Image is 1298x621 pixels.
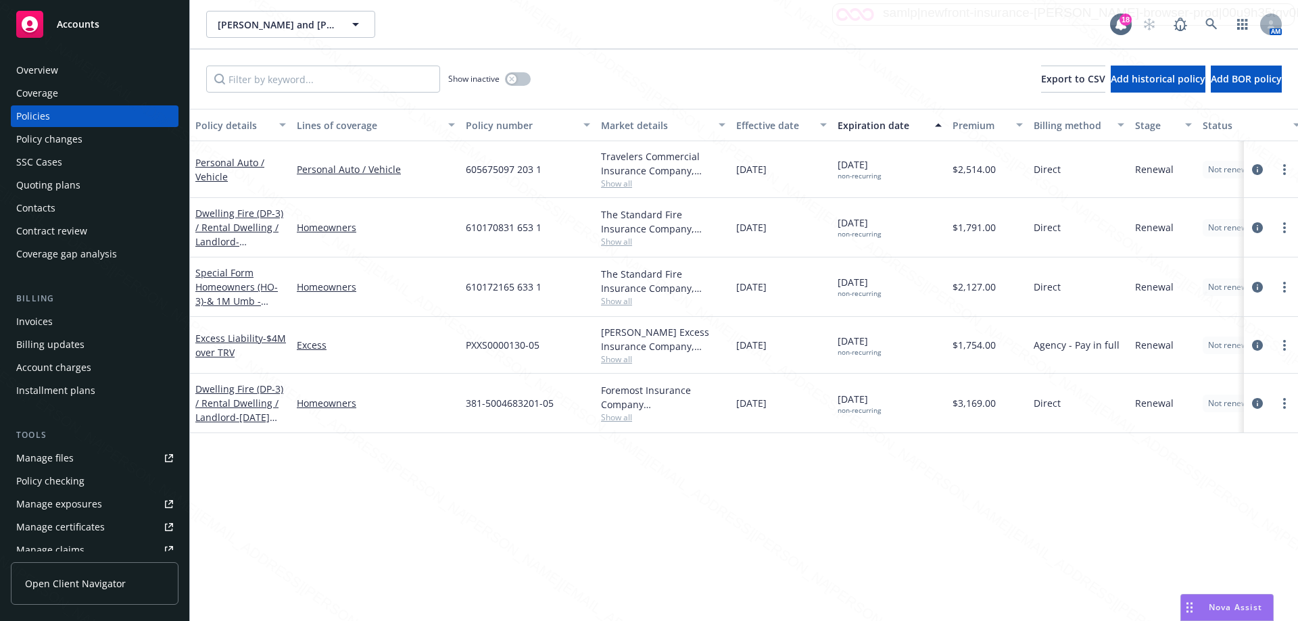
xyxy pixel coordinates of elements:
div: Contract review [16,220,87,242]
span: $2,127.00 [953,280,996,294]
button: Market details [596,109,731,141]
div: Foremost Insurance Company [GEOGRAPHIC_DATA], [US_STATE], Foremost Insurance [601,383,725,412]
div: Contacts [16,197,55,219]
div: Policies [16,105,50,127]
a: Policy checking [11,470,178,492]
a: Manage claims [11,539,178,561]
button: Stage [1130,109,1197,141]
a: Quoting plans [11,174,178,196]
span: Open Client Navigator [25,576,126,591]
span: [DATE] [736,280,767,294]
a: Invoices [11,311,178,332]
div: Billing updates [16,334,85,355]
div: [PERSON_NAME] Excess Insurance Company, [PERSON_NAME] Insurance Group, Monarch Insurance Services [601,325,725,353]
span: Not renewing [1208,281,1259,293]
a: Manage certificates [11,516,178,538]
a: circleInformation [1249,395,1266,412]
span: - $4M over TRV [195,332,286,359]
span: Show inactive [448,73,500,84]
a: Personal Auto / Vehicle [297,162,455,176]
div: Premium [953,118,1008,132]
a: more [1276,395,1293,412]
span: [PERSON_NAME] and [PERSON_NAME]/Graputo Holdings LLC [218,18,335,32]
a: circleInformation [1249,220,1266,236]
a: Dwelling Fire (DP-3) / Rental Dwelling / Landlord [195,382,283,452]
a: circleInformation [1249,162,1266,178]
span: - & 1M Umb - [STREET_ADDRESS] [195,295,281,322]
a: Billing updates [11,334,178,355]
a: Dwelling Fire (DP-3) / Rental Dwelling / Landlord [195,207,283,262]
button: Policy details [190,109,291,141]
div: Manage files [16,447,74,469]
span: 610170831 653 1 [466,220,542,234]
span: 605675097 203 1 [466,162,542,176]
div: Policy details [195,118,271,132]
button: Expiration date [832,109,947,141]
div: Tools [11,428,178,442]
span: [DATE] [838,275,881,298]
div: Travelers Commercial Insurance Company, Travelers Insurance [601,149,725,178]
span: Nova Assist [1209,601,1262,613]
span: Agency - Pay in full [1034,338,1120,352]
span: 381-5004683201-05 [466,396,554,410]
div: The Standard Fire Insurance Company, Travelers Insurance [601,207,725,236]
span: [DATE] [736,162,767,176]
div: Policy number [466,118,575,132]
a: Overview [11,59,178,81]
span: Not renewing [1208,222,1259,234]
span: - [DATE][STREET_ADDRESS][DATE] [195,411,281,452]
div: Market details [601,118,711,132]
a: Homeowners [297,220,455,234]
div: non-recurring [838,172,881,180]
span: Show all [601,295,725,307]
div: Invoices [16,311,53,332]
div: Status [1203,118,1285,132]
button: Billing method [1028,109,1130,141]
span: [DATE] [838,334,881,357]
button: Policy number [460,109,596,141]
span: [DATE] [838,392,881,415]
button: Add BOR policy [1211,66,1282,93]
div: Quoting plans [16,174,80,196]
div: Billing [11,292,178,305]
span: $1,791.00 [953,220,996,234]
span: Manage exposures [11,493,178,515]
span: Show all [601,412,725,423]
a: Accounts [11,5,178,43]
div: non-recurring [838,406,881,415]
span: Not renewing [1208,339,1259,351]
span: Direct [1034,220,1061,234]
span: Show all [601,178,725,189]
span: Add BOR policy [1211,72,1282,85]
span: [DATE] [736,338,767,352]
span: Renewal [1135,396,1174,410]
div: Account charges [16,357,91,378]
div: Stage [1135,118,1177,132]
span: [DATE] [736,220,767,234]
a: SSC Cases [11,151,178,173]
span: Direct [1034,396,1061,410]
a: Personal Auto / Vehicle [195,156,264,183]
span: Export to CSV [1041,72,1105,85]
div: The Standard Fire Insurance Company, Travelers Insurance [601,267,725,295]
button: Lines of coverage [291,109,460,141]
a: circleInformation [1249,337,1266,353]
a: more [1276,279,1293,295]
a: Search [1198,11,1225,38]
a: Special Form Homeowners (HO-3) [195,266,281,322]
span: Renewal [1135,280,1174,294]
span: [DATE] [736,396,767,410]
div: non-recurring [838,230,881,239]
button: Premium [947,109,1028,141]
div: Coverage [16,82,58,104]
a: Coverage gap analysis [11,243,178,265]
span: Renewal [1135,162,1174,176]
div: Manage claims [16,539,85,561]
span: PXXS0000130-05 [466,338,539,352]
button: [PERSON_NAME] and [PERSON_NAME]/Graputo Holdings LLC [206,11,375,38]
a: Coverage [11,82,178,104]
span: $3,169.00 [953,396,996,410]
span: [DATE] [838,216,881,239]
span: - [STREET_ADDRESS] [195,235,281,262]
div: SSC Cases [16,151,62,173]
